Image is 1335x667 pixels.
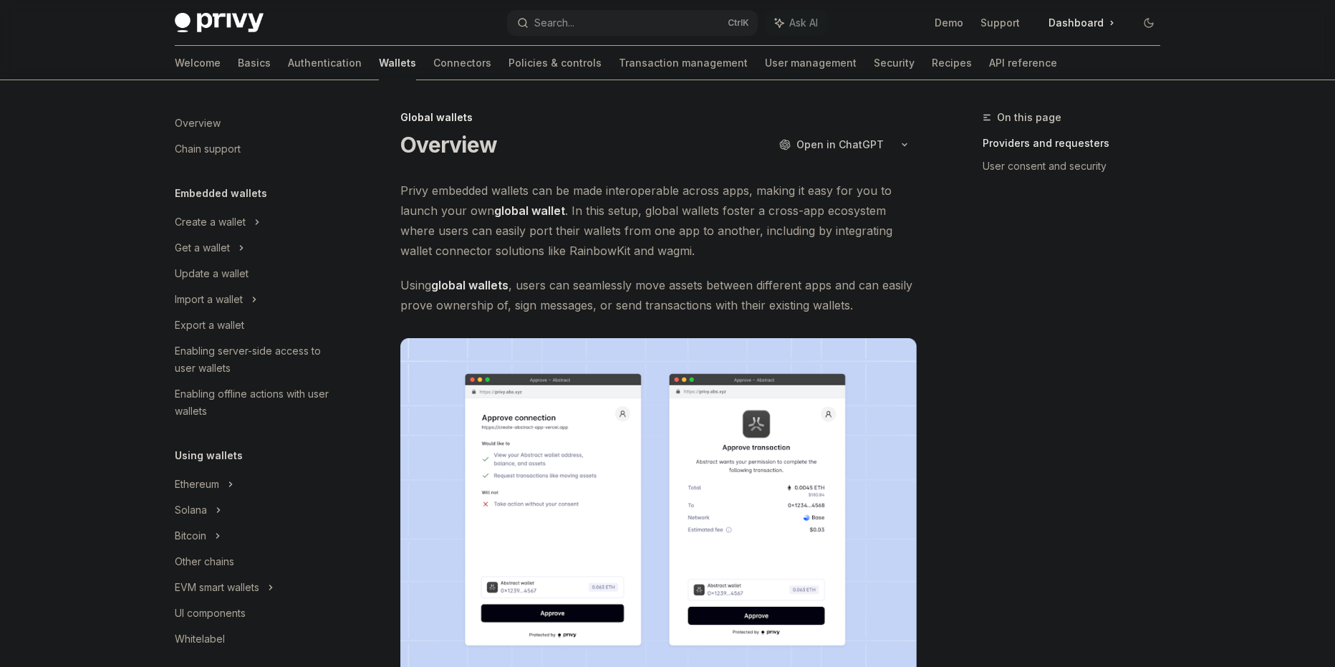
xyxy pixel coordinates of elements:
[163,136,347,162] a: Chain support
[238,46,271,80] a: Basics
[789,16,818,30] span: Ask AI
[983,155,1172,178] a: User consent and security
[765,46,857,80] a: User management
[175,185,267,202] h5: Embedded wallets
[997,109,1061,126] span: On this page
[175,527,206,544] div: Bitcoin
[433,46,491,80] a: Connectors
[175,265,249,282] div: Update a wallet
[1049,16,1104,30] span: Dashboard
[980,16,1020,30] a: Support
[175,213,246,231] div: Create a wallet
[874,46,915,80] a: Security
[400,181,917,261] span: Privy embedded wallets can be made interoperable across apps, making it easy for you to launch yo...
[431,278,509,292] strong: global wallets
[175,605,246,622] div: UI components
[534,14,574,32] div: Search...
[163,312,347,338] a: Export a wallet
[935,16,963,30] a: Demo
[175,553,234,570] div: Other chains
[175,46,221,80] a: Welcome
[379,46,416,80] a: Wallets
[932,46,972,80] a: Recipes
[1037,11,1126,34] a: Dashboard
[400,275,917,315] span: Using , users can seamlessly move assets between different apps and can easily prove ownership of...
[400,132,497,158] h1: Overview
[288,46,362,80] a: Authentication
[400,110,917,125] div: Global wallets
[163,626,347,652] a: Whitelabel
[765,10,828,36] button: Ask AI
[1137,11,1160,34] button: Toggle dark mode
[163,549,347,575] a: Other chains
[175,630,225,648] div: Whitelabel
[175,476,219,493] div: Ethereum
[770,133,892,157] button: Open in ChatGPT
[163,261,347,287] a: Update a wallet
[163,338,347,381] a: Enabling server-side access to user wallets
[163,381,347,424] a: Enabling offline actions with user wallets
[175,342,338,377] div: Enabling server-side access to user wallets
[494,203,565,218] strong: global wallet
[175,447,243,464] h5: Using wallets
[175,385,338,420] div: Enabling offline actions with user wallets
[175,239,230,256] div: Get a wallet
[509,46,602,80] a: Policies & controls
[728,17,749,29] span: Ctrl K
[175,115,221,132] div: Overview
[175,291,243,308] div: Import a wallet
[175,317,244,334] div: Export a wallet
[163,600,347,626] a: UI components
[507,10,758,36] button: Search...CtrlK
[175,579,259,596] div: EVM smart wallets
[983,132,1172,155] a: Providers and requesters
[989,46,1057,80] a: API reference
[619,46,748,80] a: Transaction management
[175,140,241,158] div: Chain support
[163,110,347,136] a: Overview
[796,138,884,152] span: Open in ChatGPT
[175,13,264,33] img: dark logo
[175,502,207,519] div: Solana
